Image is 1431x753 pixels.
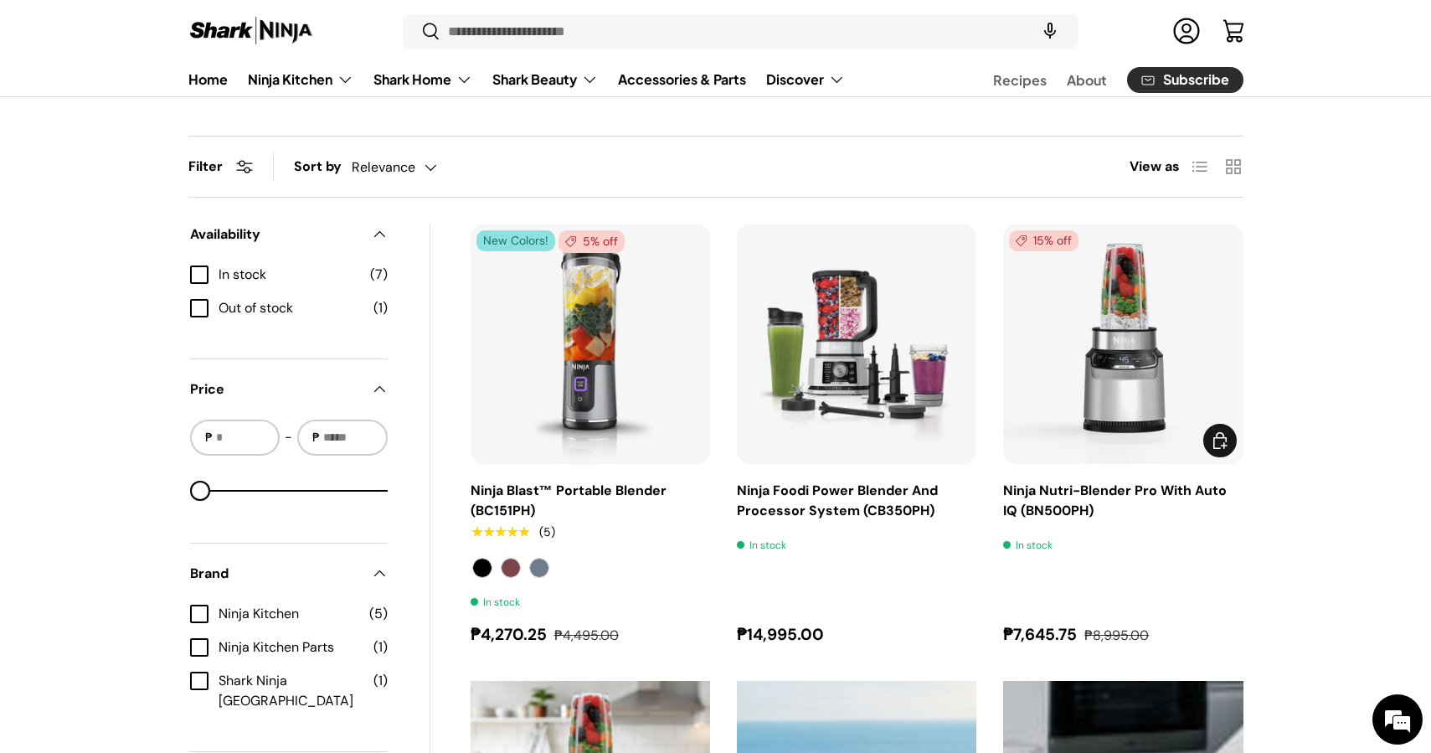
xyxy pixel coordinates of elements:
[1163,74,1229,87] span: Subscribe
[188,15,314,48] img: Shark Ninja Philippines
[1003,482,1227,519] a: Ninja Nutri-Blender Pro With Auto IQ (BN500PH)
[737,224,976,464] a: Ninja Foodi Power Blender And Processor System (CB350PH)
[97,211,231,380] span: We're online!
[190,544,388,604] summary: Brand
[203,429,214,446] span: ₱
[363,63,482,96] summary: Shark Home
[352,152,471,182] button: Relevance
[190,224,361,245] span: Availability
[352,159,415,175] span: Relevance
[190,379,361,400] span: Price
[472,558,492,578] label: Black
[1003,224,1243,464] a: Ninja Nutri-Blender Pro With Auto IQ (BN500PH)
[559,230,625,253] span: 5% off
[219,637,363,658] span: Ninja Kitchen Parts
[1003,224,1243,464] img: ninja-nutri-blender-pro-with-auto-iq-silver-with-sample-food-content-full-view-sharkninja-philipp...
[370,265,388,285] span: (7)
[190,359,388,420] summary: Price
[373,637,388,658] span: (1)
[219,298,363,318] span: Out of stock
[219,265,360,285] span: In stock
[219,671,363,711] span: Shark Ninja [GEOGRAPHIC_DATA]
[1023,13,1077,50] speech-search-button: Search by voice
[1067,64,1107,96] a: About
[373,671,388,691] span: (1)
[188,157,223,175] span: Filter
[471,224,710,464] img: ninja-blast-portable-blender-black-left-side-view-sharkninja-philippines
[953,63,1243,96] nav: Secondary
[188,157,253,175] button: Filter
[737,224,976,464] img: ninja-foodi-power-blender-and-processor-system-full-view-with-sample-contents-sharkninja-philippines
[471,224,710,464] a: Ninja Blast™ Portable Blender (BC151PH)
[476,230,555,251] span: New Colors!
[188,63,228,95] a: Home
[238,63,363,96] summary: Ninja Kitchen
[756,63,855,96] summary: Discover
[190,564,361,584] span: Brand
[471,482,667,519] a: Ninja Blast™ Portable Blender (BC151PH)
[1130,157,1180,177] span: View as
[8,457,319,516] textarea: Type your message and hit 'Enter'
[373,298,388,318] span: (1)
[311,429,322,446] span: ₱
[219,604,359,624] span: Ninja Kitchen
[275,8,315,49] div: Minimize live chat window
[993,64,1047,96] a: Recipes
[1009,230,1078,251] span: 15% off
[285,427,292,447] span: -
[501,558,521,578] label: Cranberry
[529,558,549,578] label: Navy Blue
[482,63,608,96] summary: Shark Beauty
[188,63,845,96] nav: Primary
[87,94,281,116] div: Chat with us now
[369,604,388,624] span: (5)
[737,482,938,519] a: Ninja Foodi Power Blender And Processor System (CB350PH)
[190,204,388,265] summary: Availability
[618,63,746,95] a: Accessories & Parts
[1127,67,1243,93] a: Subscribe
[294,157,352,177] label: Sort by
